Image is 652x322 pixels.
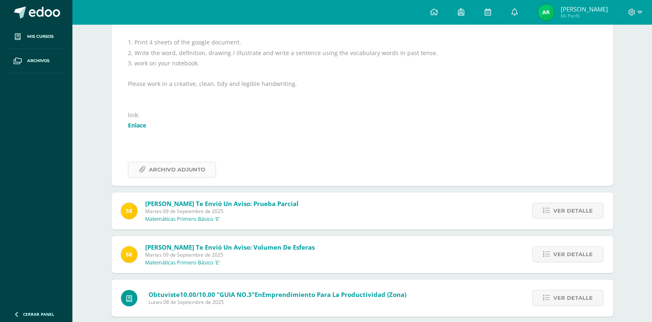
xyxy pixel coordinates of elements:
[145,199,299,208] span: [PERSON_NAME] te envió un aviso: Prueba Parcial
[148,299,406,306] span: Lunes 08 de Septiembre de 2025
[561,5,608,13] span: [PERSON_NAME]
[553,247,593,262] span: Ver detalle
[553,203,593,218] span: Ver detalle
[145,259,220,266] p: Matemáticas Primero Básico 'E'
[27,33,53,40] span: Mis cursos
[121,203,137,219] img: 03c2987289e60ca238394da5f82a525a.png
[148,290,406,299] span: Obtuviste en
[262,290,406,299] span: Emprendimiento para la Productividad (Zona)
[27,58,49,64] span: Archivos
[561,12,608,19] span: Mi Perfil
[145,216,220,222] p: Matemáticas Primero Básico 'E'
[128,121,146,129] a: Enlace
[121,246,137,263] img: 03c2987289e60ca238394da5f82a525a.png
[7,25,66,49] a: Mis cursos
[7,49,66,73] a: Archivos
[145,208,299,215] span: Martes 09 de Septiembre de 2025
[149,162,205,177] span: Archivo Adjunto
[538,4,555,21] img: f9be7f22a6404b4052d7942012a20df2.png
[128,162,216,178] a: Archivo Adjunto
[145,251,315,258] span: Martes 09 de Septiembre de 2025
[217,290,255,299] span: "GUIA NO.3"
[23,311,54,317] span: Cerrar panel
[145,243,315,251] span: [PERSON_NAME] te envió un aviso: Volumen de esferas
[180,290,215,299] span: 10.00/10.00
[553,290,593,306] span: Ver detalle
